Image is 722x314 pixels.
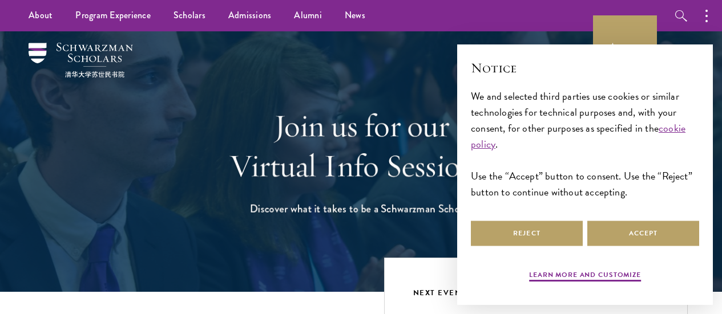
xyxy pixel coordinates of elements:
button: Accept [587,221,699,246]
img: Schwarzman Scholars [29,43,133,78]
button: Learn more and customize [529,270,641,283]
h2: Notice [471,58,699,78]
div: Next Event [413,287,659,299]
div: We and selected third parties use cookies or similar technologies for technical purposes and, wit... [471,88,699,201]
button: Reject [471,221,583,246]
h1: Discover what it takes to be a Schwarzman Scholar. [164,199,558,218]
a: cookie policy [471,120,685,152]
h1: Join us for our Virtual Info Sessions. [164,105,558,185]
a: Apply [593,15,657,79]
